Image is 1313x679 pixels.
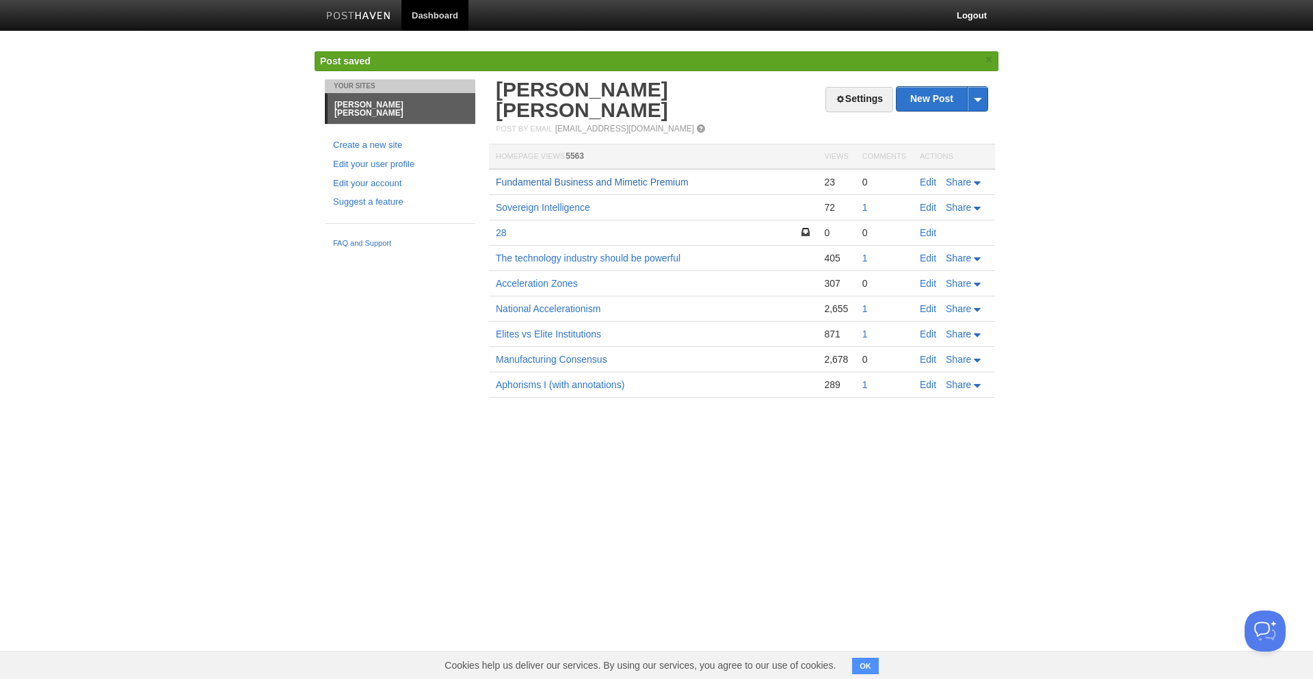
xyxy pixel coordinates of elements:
a: Acceleration Zones [496,278,578,289]
a: Settings [825,87,893,112]
span: Share [946,253,971,264]
a: Edit [920,329,936,339]
a: Edit [920,379,936,390]
div: 405 [824,252,848,264]
a: 1 [862,253,868,264]
div: 72 [824,201,848,214]
a: 28 [496,227,507,238]
a: [PERSON_NAME] [PERSON_NAME] [328,94,475,124]
a: National Accelerationism [496,303,600,314]
a: 1 [862,303,868,314]
a: FAQ and Support [333,238,467,250]
a: New Post [897,87,987,111]
a: 1 [862,202,868,213]
span: Share [946,354,971,365]
a: Manufacturing Consensus [496,354,607,365]
span: Share [946,177,971,188]
a: Edit [920,202,936,213]
div: 0 [862,277,906,290]
a: Edit [920,278,936,289]
th: Homepage Views [489,144,817,170]
a: 1 [862,379,868,390]
a: Edit [920,177,936,188]
a: The technology industry should be powerful [496,253,680,264]
div: 871 [824,328,848,340]
th: Views [817,144,855,170]
div: 2,655 [824,303,848,315]
a: Edit [920,303,936,314]
div: 307 [824,277,848,290]
a: Elites vs Elite Institutions [496,329,601,339]
a: Edit your account [333,177,467,191]
th: Comments [856,144,913,170]
span: Share [946,278,971,289]
a: 1 [862,329,868,339]
a: Edit your user profile [333,157,467,172]
a: [PERSON_NAME] [PERSON_NAME] [496,78,668,121]
div: 0 [862,227,906,239]
iframe: Help Scout Beacon - Open [1245,611,1286,652]
div: 0 [862,176,906,188]
div: 289 [824,379,848,391]
span: 5563 [566,151,584,161]
li: Your Sites [325,79,475,93]
a: × [983,51,995,68]
th: Actions [913,144,995,170]
div: 2,678 [824,353,848,366]
a: Fundamental Business and Mimetic Premium [496,177,689,188]
a: Create a new site [333,138,467,153]
span: Post by Email [496,125,553,133]
span: Cookies help us deliver our services. By using our services, you agree to our use of cookies. [431,652,849,679]
a: Edit [920,227,936,238]
a: Suggest a feature [333,195,467,209]
div: 0 [824,227,848,239]
a: Edit [920,253,936,264]
a: Aphorisms I (with annotations) [496,379,624,390]
a: Edit [920,354,936,365]
div: 23 [824,176,848,188]
span: Share [946,379,971,390]
span: Share [946,202,971,213]
span: Share [946,329,971,339]
span: Share [946,303,971,314]
button: OK [852,658,879,674]
a: [EMAIL_ADDRESS][DOMAIN_NAME] [555,124,694,133]
a: Sovereign Intelligence [496,202,590,213]
span: Post saved [320,55,371,66]
img: Posthaven-bar [326,12,391,22]
div: 0 [862,353,906,366]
